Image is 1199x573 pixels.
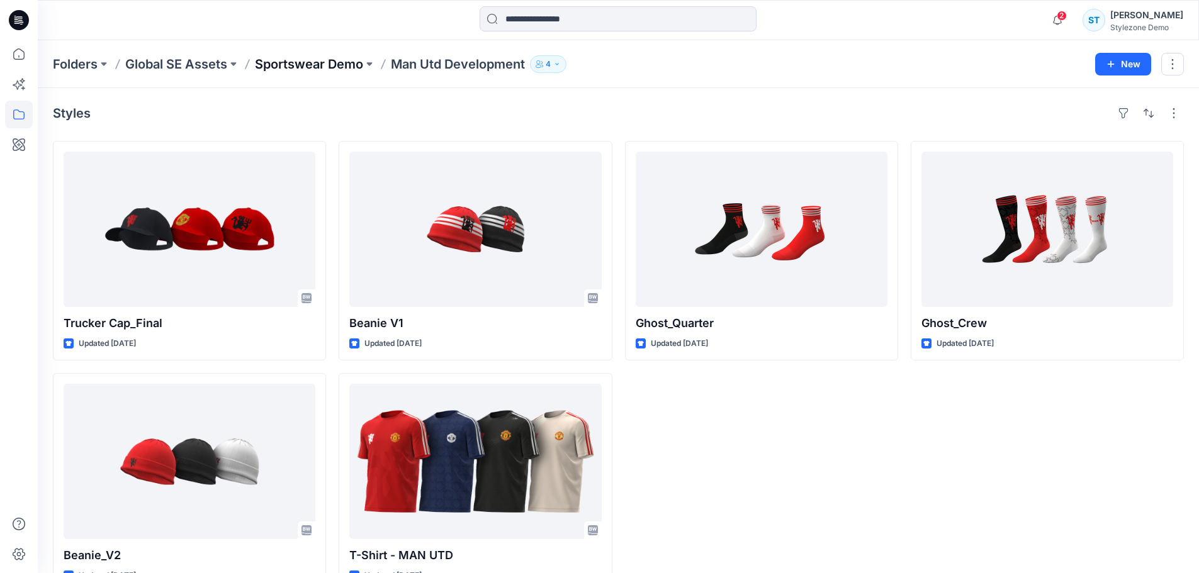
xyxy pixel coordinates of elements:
div: ST [1083,9,1105,31]
button: 4 [530,55,566,73]
a: Global SE Assets [125,55,227,73]
a: Sportswear Demo [255,55,363,73]
h4: Styles [53,106,91,121]
p: Updated [DATE] [79,337,136,350]
p: Beanie_V2 [64,547,315,564]
a: Beanie_V2 [64,384,315,539]
p: Ghost_Crew [921,314,1173,332]
p: Man Utd Development [391,55,525,73]
a: Ghost_Crew [921,152,1173,307]
a: Folders [53,55,98,73]
p: Trucker Cap_Final [64,314,315,332]
a: T-Shirt - MAN UTD [349,384,601,539]
p: T-Shirt - MAN UTD [349,547,601,564]
p: Ghost_Quarter [636,314,887,332]
div: [PERSON_NAME] [1110,8,1183,23]
p: 4 [546,57,551,71]
div: Stylezone Demo [1110,23,1183,32]
a: Beanie V1 [349,152,601,307]
p: Updated [DATE] [651,337,708,350]
p: Updated [DATE] [364,337,422,350]
a: Ghost_Quarter [636,152,887,307]
span: 2 [1057,11,1067,21]
p: Beanie V1 [349,314,601,332]
button: New [1095,53,1151,75]
p: Updated [DATE] [937,337,994,350]
a: Trucker Cap_Final [64,152,315,307]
